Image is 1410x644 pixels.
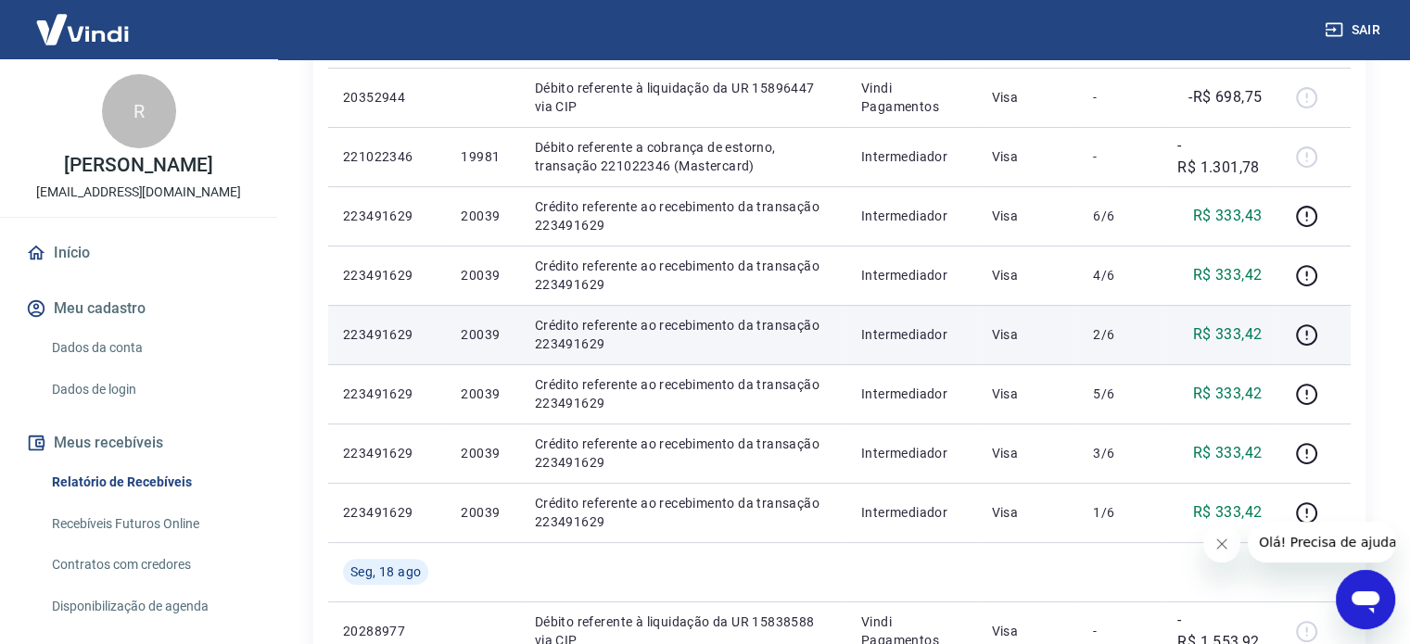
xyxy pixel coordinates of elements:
[861,207,962,225] p: Intermediador
[343,503,431,522] p: 223491629
[343,147,431,166] p: 221022346
[1203,525,1240,562] iframe: Fechar mensagem
[461,385,504,403] p: 20039
[343,207,431,225] p: 223491629
[1093,266,1148,284] p: 4/6
[102,74,176,148] div: R
[535,79,832,116] p: Débito referente à liquidação da UR 15896447 via CIP
[861,444,962,462] p: Intermediador
[343,385,431,403] p: 223491629
[1321,13,1388,47] button: Sair
[461,503,504,522] p: 20039
[343,266,431,284] p: 223491629
[991,88,1063,107] p: Visa
[861,79,962,116] p: Vindi Pagamentos
[343,444,431,462] p: 223491629
[350,562,421,581] span: Seg, 18 ago
[991,266,1063,284] p: Visa
[991,207,1063,225] p: Visa
[343,88,431,107] p: 20352944
[991,444,1063,462] p: Visa
[461,207,504,225] p: 20039
[991,622,1063,640] p: Visa
[535,316,832,353] p: Crédito referente ao recebimento da transação 223491629
[991,147,1063,166] p: Visa
[461,147,504,166] p: 19981
[535,197,832,234] p: Crédito referente ao recebimento da transação 223491629
[991,325,1063,344] p: Visa
[461,444,504,462] p: 20039
[1177,134,1262,179] p: -R$ 1.301,78
[1193,442,1263,464] p: R$ 333,42
[1188,86,1262,108] p: -R$ 698,75
[861,503,962,522] p: Intermediador
[535,494,832,531] p: Crédito referente ao recebimento da transação 223491629
[22,423,255,463] button: Meus recebíveis
[461,266,504,284] p: 20039
[1193,501,1263,524] p: R$ 333,42
[44,505,255,543] a: Recebíveis Futuros Online
[1093,88,1148,107] p: -
[44,546,255,584] a: Contratos com credores
[1093,207,1148,225] p: 6/6
[991,385,1063,403] p: Visa
[861,385,962,403] p: Intermediador
[1093,385,1148,403] p: 5/6
[22,233,255,273] a: Início
[44,587,255,625] a: Disponibilização de agenda
[535,435,832,472] p: Crédito referente ao recebimento da transação 223491629
[861,147,962,166] p: Intermediador
[1336,570,1395,629] iframe: Botão para abrir a janela de mensagens
[1248,522,1395,562] iframe: Mensagem da empresa
[1093,503,1148,522] p: 1/6
[1193,383,1263,405] p: R$ 333,42
[1193,323,1263,346] p: R$ 333,42
[64,156,212,175] p: [PERSON_NAME]
[343,622,431,640] p: 20288977
[11,13,156,28] span: Olá! Precisa de ajuda?
[36,183,241,202] p: [EMAIL_ADDRESS][DOMAIN_NAME]
[1093,325,1148,344] p: 2/6
[1193,264,1263,286] p: R$ 333,42
[861,266,962,284] p: Intermediador
[1093,147,1148,166] p: -
[1093,622,1148,640] p: -
[22,288,255,329] button: Meu cadastro
[861,325,962,344] p: Intermediador
[44,329,255,367] a: Dados da conta
[991,503,1063,522] p: Visa
[535,257,832,294] p: Crédito referente ao recebimento da transação 223491629
[1093,444,1148,462] p: 3/6
[22,1,143,57] img: Vindi
[535,375,832,412] p: Crédito referente ao recebimento da transação 223491629
[44,463,255,501] a: Relatório de Recebíveis
[44,371,255,409] a: Dados de login
[1193,205,1263,227] p: R$ 333,43
[461,325,504,344] p: 20039
[343,325,431,344] p: 223491629
[535,138,832,175] p: Débito referente a cobrança de estorno, transação 221022346 (Mastercard)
